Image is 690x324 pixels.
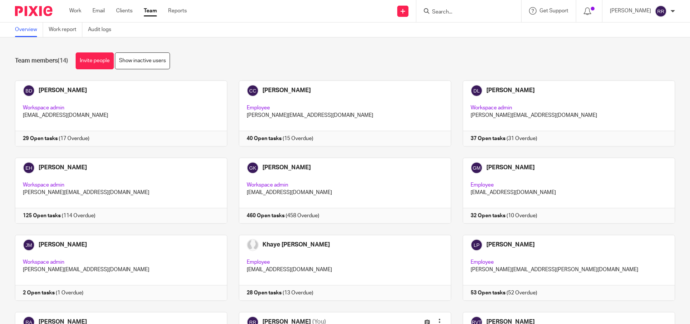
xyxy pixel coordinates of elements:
[115,52,170,69] a: Show inactive users
[76,52,114,69] a: Invite people
[92,7,105,15] a: Email
[116,7,133,15] a: Clients
[15,6,52,16] img: Pixie
[69,7,81,15] a: Work
[610,7,651,15] p: [PERSON_NAME]
[539,8,568,13] span: Get Support
[431,9,499,16] input: Search
[49,22,82,37] a: Work report
[655,5,667,17] img: svg%3E
[168,7,187,15] a: Reports
[144,7,157,15] a: Team
[88,22,117,37] a: Audit logs
[15,22,43,37] a: Overview
[58,58,68,64] span: (14)
[15,57,68,65] h1: Team members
